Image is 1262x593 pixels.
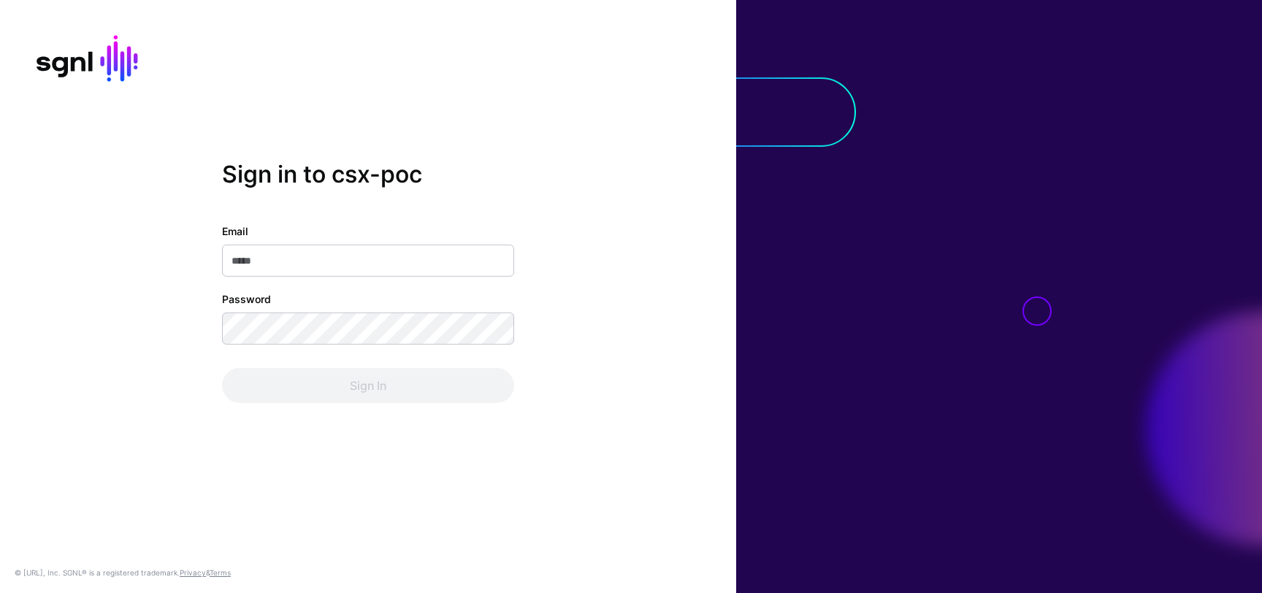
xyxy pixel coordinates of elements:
[222,223,248,239] label: Email
[180,568,206,577] a: Privacy
[222,161,514,188] h2: Sign in to csx-poc
[222,291,271,307] label: Password
[15,567,231,578] div: © [URL], Inc. SGNL® is a registered trademark. &
[210,568,231,577] a: Terms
